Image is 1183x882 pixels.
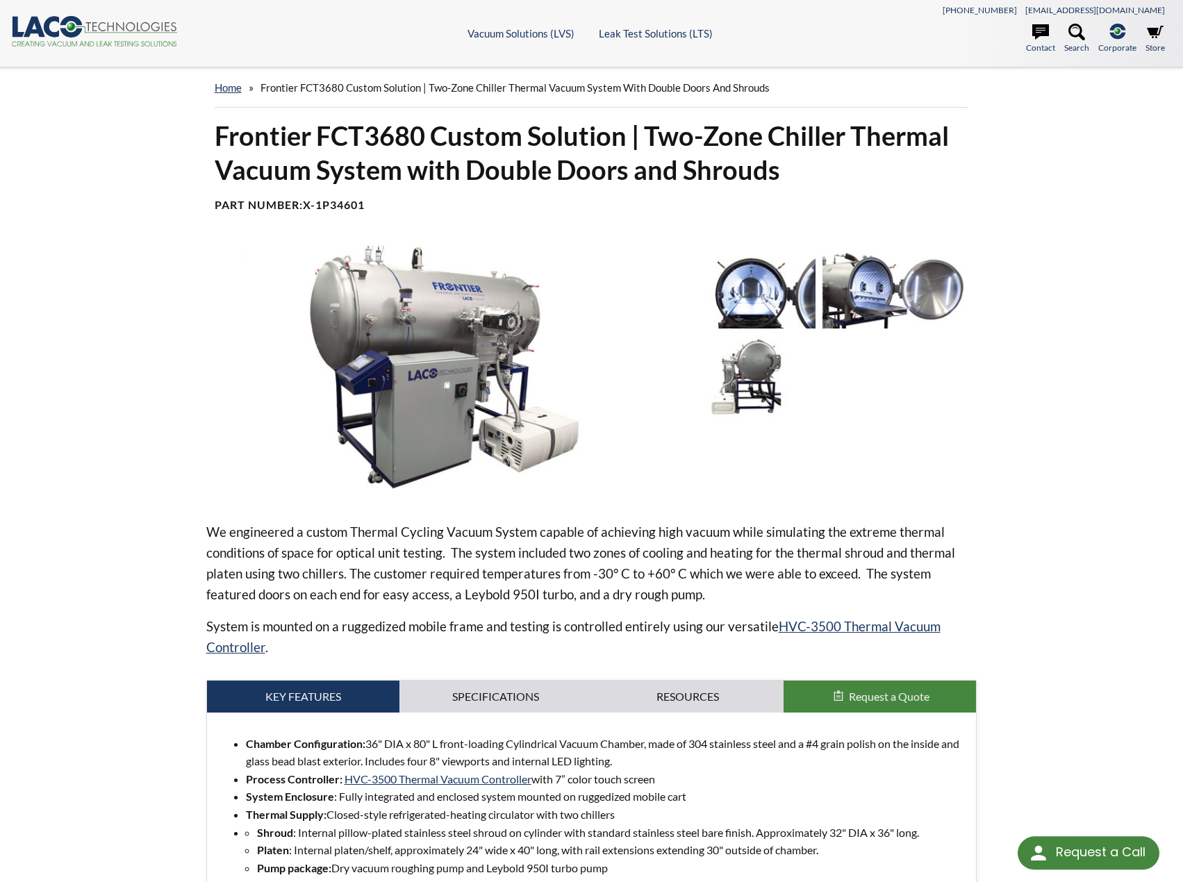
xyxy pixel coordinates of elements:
[668,246,816,328] img: Image showing interior of vacuum chamber with internal LED lighting
[1056,836,1145,868] div: Request a Call
[257,861,331,874] strong: Pump package:
[206,618,941,655] a: HVC-3500 Thermal Vacuum Controller
[303,198,365,211] b: X-1P34601
[257,841,966,859] li: : Internal platen/shelf, approximately 24" wide x 40" long, with rail extensions extending 30" ou...
[1026,24,1055,54] a: Contact
[246,737,365,750] strong: Chamber Configuration:
[260,81,770,94] span: Frontier FCT3680 Custom Solution | Two-Zone Chiller Thermal Vacuum System with Double Doors and S...
[1025,5,1165,15] a: [EMAIL_ADDRESS][DOMAIN_NAME]
[822,246,970,328] img: Image showing interior of vacuum chamber with roll our platen and viewports
[468,27,574,40] a: Vacuum Solutions (LVS)
[1098,41,1136,54] span: Corporate
[345,772,531,785] a: HVC-3500 Thermal Vacuum Controller
[215,198,969,213] h4: Part Number:
[257,859,966,877] li: Dry vacuum roughing pump and Leybold 950I turbo pump
[246,770,966,788] li: with 7” color touch screen
[246,806,966,824] li: Closed-style refrigerated-heating circulator with two chillers
[1064,24,1089,54] a: Search
[599,27,713,40] a: Leak Test Solutions (LTS)
[943,5,1017,15] a: [PHONE_NUMBER]
[215,119,969,188] h1: Frontier FCT3680 Custom Solution | Two-Zone Chiller Thermal Vacuum System with Double Doors and S...
[206,522,977,605] p: We engineered a custom Thermal Cycling Vacuum System capable of achieving high vacuum while simul...
[246,790,334,803] strong: System Enclosure
[257,826,293,839] strong: Shroud
[206,246,658,499] img: Image showing full view of vacuum chamber, controller and coolers/
[849,690,929,703] span: Request a Quote
[399,681,592,713] a: Specifications
[257,843,289,856] strong: Platen
[246,788,966,806] li: : Fully integrated and enclosed system mounted on ruggedized mobile cart
[1145,24,1165,54] a: Store
[215,81,242,94] a: home
[207,681,399,713] a: Key Features
[246,772,342,785] strong: Process Controller:
[1027,842,1050,864] img: round button
[246,808,326,821] strong: Thermal Supply:
[206,616,977,658] p: System is mounted on a ruggedized mobile frame and testing is controlled entirely using our versa...
[215,68,969,108] div: »
[668,335,816,418] img: Image showing front view of vacuum chamber with doors closed.
[592,681,784,713] a: Resources
[784,681,976,713] button: Request a Quote
[1018,836,1159,869] div: Request a Call
[246,735,966,770] li: 36" DIA x 80" L front-loading Cylindrical Vacuum Chamber, made of 304 stainless steel and a #4 gr...
[257,824,966,842] li: : Internal pillow-plated stainless steel shroud on cylinder with standard stainless steel bare fi...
